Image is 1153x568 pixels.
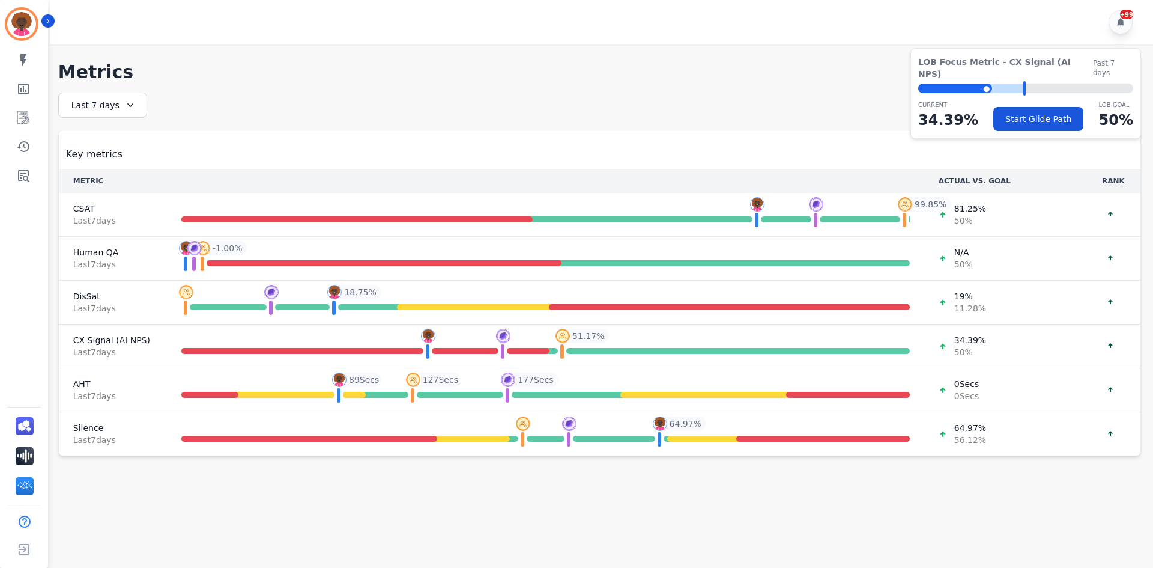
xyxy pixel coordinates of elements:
[332,373,347,387] img: profile-pic
[1099,109,1133,131] p: 50 %
[327,285,342,299] img: profile-pic
[562,417,576,431] img: profile-pic
[349,374,379,386] span: 89 Secs
[421,329,435,343] img: profile-pic
[954,378,979,390] span: 0 Secs
[898,197,912,212] img: profile-pic
[954,215,986,227] span: 50 %
[58,61,1141,83] h1: Metrics
[1086,169,1140,193] th: RANK
[73,378,153,390] span: AHT
[954,334,986,346] span: 34.39 %
[918,56,1093,80] span: LOB Focus Metric - CX Signal (AI NPS)
[924,169,1086,193] th: ACTUAL VS. GOAL
[73,434,153,446] span: Last 7 day s
[73,346,153,358] span: Last 7 day s
[496,329,510,343] img: profile-pic
[572,330,604,342] span: 51.17 %
[954,346,986,358] span: 50 %
[670,418,701,430] span: 64.97 %
[73,290,153,302] span: DisSat
[344,286,376,298] span: 18.75 %
[1120,10,1133,19] div: +99
[1099,100,1133,109] p: LOB Goal
[750,197,764,212] img: profile-pic
[918,100,978,109] p: CURRENT
[516,417,530,431] img: profile-pic
[915,198,946,210] span: 99.85 %
[73,422,153,434] span: Silence
[179,241,193,255] img: profile-pic
[73,246,153,258] span: Human QA
[993,107,1083,131] button: Start Glide Path
[954,203,986,215] span: 81.25 %
[954,302,986,314] span: 11.28 %
[555,329,570,343] img: profile-pic
[196,241,210,255] img: profile-pic
[918,109,978,131] p: 34.39 %
[954,246,973,258] span: N/A
[179,285,193,299] img: profile-pic
[501,373,515,387] img: profile-pic
[66,147,123,162] span: Key metrics
[954,290,986,302] span: 19 %
[518,374,553,386] span: 177 Secs
[264,285,279,299] img: profile-pic
[653,417,667,431] img: profile-pic
[73,334,153,346] span: CX Signal (AI NPS)
[7,10,36,38] img: Bordered avatar
[73,215,153,227] span: Last 7 day s
[73,302,153,314] span: Last 7 day s
[73,390,153,402] span: Last 7 day s
[954,434,986,446] span: 56.12 %
[809,197,823,212] img: profile-pic
[954,390,979,402] span: 0 Secs
[73,203,153,215] span: CSAT
[187,241,202,255] img: profile-pic
[73,258,153,270] span: Last 7 day s
[954,258,973,270] span: 50 %
[406,373,420,387] img: profile-pic
[1093,58,1133,78] span: Past 7 days
[954,422,986,434] span: 64.97 %
[59,169,167,193] th: METRIC
[918,84,992,93] div: ⬤
[213,242,243,254] span: -1.00 %
[423,374,458,386] span: 127 Secs
[58,93,147,118] div: Last 7 days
